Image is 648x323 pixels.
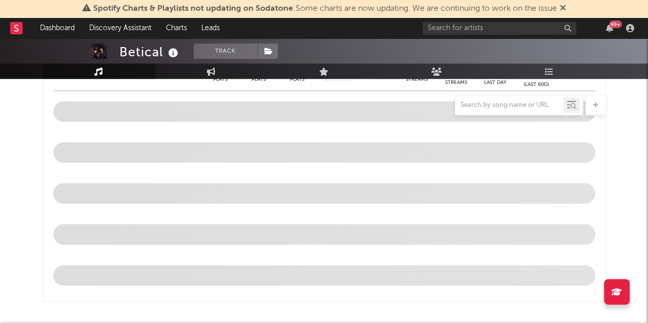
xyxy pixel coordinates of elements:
a: Charts [159,18,194,38]
button: Track [194,44,258,59]
input: Search for artists [423,22,576,35]
span: : Some charts are now updating. We are continuing to work on the issue [93,5,557,13]
div: 99 + [609,20,622,28]
button: 99+ [606,24,613,32]
a: Discovery Assistant [82,18,159,38]
span: Spotify Charts & Playlists not updating on Sodatone [93,5,293,13]
span: Dismiss [560,5,566,13]
div: Betical [119,44,181,60]
input: Search by song name or URL [455,101,563,110]
a: Dashboard [33,18,82,38]
a: Leads [194,18,227,38]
